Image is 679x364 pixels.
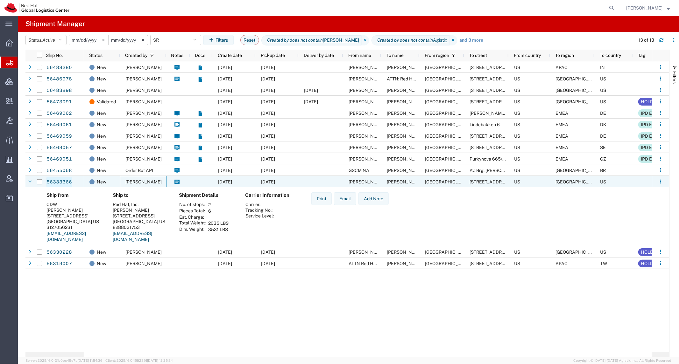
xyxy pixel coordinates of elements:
[470,156,509,161] span: Purkynova 665/115
[97,119,106,130] span: New
[349,65,385,70] span: Josh Fail
[600,145,606,150] span: SE
[206,208,231,214] td: 6
[113,207,169,213] div: [PERSON_NAME]
[425,250,470,255] span: North America
[179,192,235,198] h4: Shipment Details
[672,71,677,84] span: Filters
[514,76,520,81] span: US
[4,3,69,13] img: logo
[425,179,470,184] span: North America
[147,359,173,362] span: [DATE] 12:25:34
[304,99,318,104] span: 08/25/2025
[514,65,520,70] span: US
[261,261,275,266] span: 07/28/2025
[555,53,574,58] span: To region
[641,260,653,267] div: HOLD
[245,213,274,219] th: Service Level:
[179,202,206,208] th: No. of stops:
[641,109,655,117] div: IPD EU
[25,16,85,32] h4: Shipment Manager
[46,74,72,84] a: 56486978
[261,88,275,93] span: 08/13/2025
[125,250,162,255] span: Tammy Debo
[218,76,232,81] span: 08/13/2025
[218,88,232,93] span: 08/13/2025
[470,134,512,139] span: Akazienstraße 16
[387,168,423,173] span: Deon Glorius
[125,261,162,266] span: Kirk Newcross
[206,202,231,208] td: 2
[626,4,662,11] span: Tyler Radford
[641,144,655,151] div: IPD EU
[470,179,512,184] span: 100 East Davie Street
[626,4,670,12] button: [PERSON_NAME]
[514,145,520,150] span: US
[125,168,153,173] span: Order Bot API
[470,122,500,127] span: Lindebakken 6
[600,250,606,255] span: US
[179,214,206,220] th: Est. Charge:
[349,145,385,150] span: Emma Luft
[514,261,520,266] span: US
[387,99,456,104] span: Peyton Watson - Stay 8/24-8/27
[470,261,548,266] span: 211 Wen Hwa 2nd Rd.
[125,111,162,116] span: Emma Luft
[349,134,385,139] span: Emma Luft
[206,226,231,233] td: 3531 LBS
[387,88,423,93] span: Kathleen Rollin
[555,99,601,104] span: North America
[218,134,232,139] span: 08/12/2025
[261,156,275,161] span: 08/13/2025
[42,38,55,43] span: Active
[304,88,318,93] span: 08/18/2025
[470,88,512,93] span: 12 Dune Lane
[425,122,470,127] span: North America
[46,213,103,219] div: [STREET_ADDRESS]
[195,53,206,58] span: Docs
[109,35,148,45] input: Not set
[25,35,67,45] button: Status:Active
[261,179,275,184] span: 08/14/2025
[179,220,206,226] th: Total Weight:
[334,192,356,205] button: Email
[641,155,655,163] div: IPD EU
[218,179,232,184] span: 07/29/2025
[555,88,601,93] span: North America
[125,179,162,184] span: Robert Lomax
[113,202,169,207] div: Red Hat, Inc.
[97,62,106,73] span: New
[641,132,655,140] div: IPD EU
[97,142,106,153] span: New
[600,88,606,93] span: US
[179,208,206,214] th: Pieces Total:
[125,65,162,70] span: Josh Fail
[349,156,385,161] span: Emma Luft
[113,231,152,242] a: [EMAIL_ADDRESS][DOMAIN_NAME]
[46,97,72,107] a: 56473091
[46,259,72,269] a: 56319007
[638,37,654,44] div: 13 of 13
[218,250,232,255] span: 07/29/2025
[46,177,72,187] a: 56333366
[113,219,169,224] div: [GEOGRAPHIC_DATA] US
[97,258,106,269] span: New
[150,35,201,45] button: SR
[349,122,385,127] span: Emma Luft
[113,213,169,219] div: [STREET_ADDRESS]
[349,111,385,116] span: Emma Luft
[89,53,103,58] span: Status
[97,96,116,107] span: Validated
[261,53,285,58] span: Pickup date
[514,250,520,255] span: US
[245,192,296,198] h4: Carrier Information
[469,53,487,58] span: To street
[600,261,607,266] span: TW
[470,250,512,255] span: 913 King St
[514,156,520,161] span: US
[218,261,232,266] span: 07/28/2025
[555,111,568,116] span: EMEA
[600,134,606,139] span: DE
[425,261,470,266] span: North America
[349,168,369,173] span: GSCM NA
